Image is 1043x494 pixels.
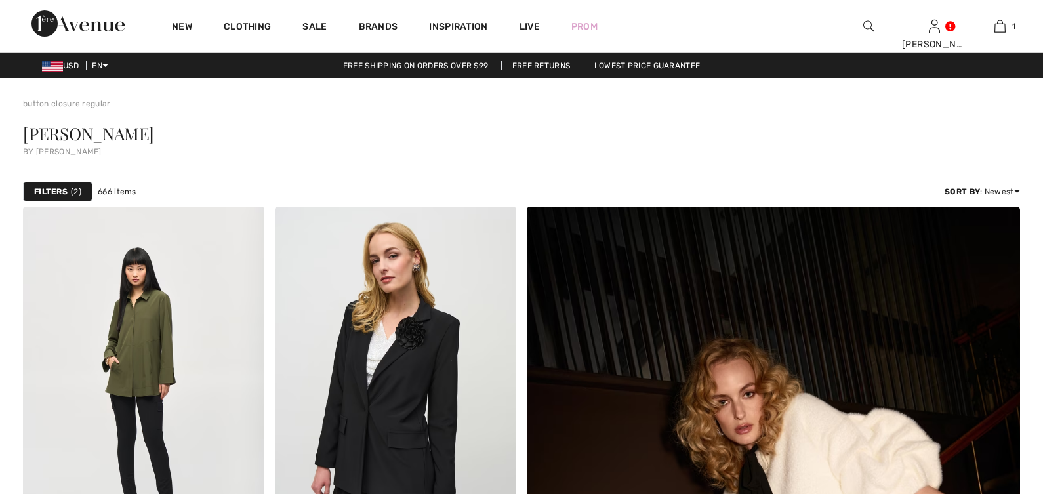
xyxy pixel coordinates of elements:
[42,61,63,72] img: US Dollar
[1012,20,1015,32] span: 1
[302,21,327,35] a: Sale
[958,396,1030,428] iframe: Opens a widget where you can find more information
[520,20,540,33] a: Live
[23,99,111,108] a: button closure regular
[23,148,1020,155] div: by [PERSON_NAME]
[929,18,940,34] img: My Info
[501,61,582,70] a: Free Returns
[571,20,598,33] a: Prom
[945,187,980,196] strong: Sort By
[429,21,487,35] span: Inspiration
[584,61,711,70] a: Lowest Price Guarantee
[23,122,154,145] span: [PERSON_NAME]
[929,20,940,32] a: Sign In
[172,21,192,35] a: New
[92,61,108,70] span: EN
[863,18,874,34] img: search the website
[98,186,136,197] span: 666 items
[71,186,81,197] span: 2
[34,186,68,197] strong: Filters
[359,21,398,35] a: Brands
[31,10,125,37] img: 1ère Avenue
[945,186,1020,197] div: : Newest
[902,37,966,51] div: [PERSON_NAME]
[994,18,1006,34] img: My Bag
[333,61,499,70] a: Free shipping on orders over $99
[224,21,271,35] a: Clothing
[42,61,84,70] span: USD
[968,18,1032,34] a: 1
